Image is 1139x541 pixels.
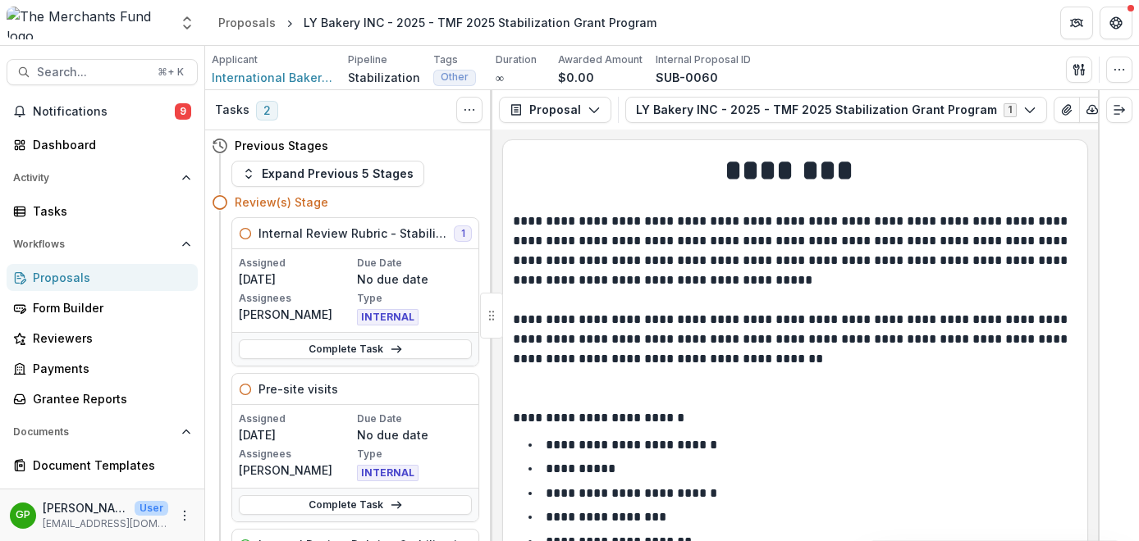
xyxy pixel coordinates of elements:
[496,69,504,86] p: ∞
[239,291,354,306] p: Assignees
[239,306,354,323] p: [PERSON_NAME]
[7,325,198,352] a: Reviewers
[135,501,168,516] p: User
[7,452,198,479] a: Document Templates
[239,411,354,426] p: Assigned
[231,161,424,187] button: Expand Previous 5 Stages
[235,193,328,211] h4: Review(s) Stage
[43,499,128,516] p: [PERSON_NAME]
[496,52,537,67] p: Duration
[33,299,185,316] div: Form Builder
[33,457,185,474] div: Document Templates
[37,66,148,80] span: Search...
[558,52,643,67] p: Awarded Amount
[656,52,751,67] p: Internal Proposal ID
[33,360,185,377] div: Payments
[7,59,198,85] button: Search...
[43,516,168,531] p: [EMAIL_ADDRESS][DOMAIN_NAME]
[357,465,419,481] span: INTERNAL
[16,510,30,521] div: George Pitsakis
[13,172,175,184] span: Activity
[235,137,328,154] h4: Previous Stages
[433,52,458,67] p: Tags
[33,202,185,220] div: Tasks
[33,269,185,286] div: Proposals
[175,506,194,525] button: More
[7,231,198,257] button: Open Workflows
[7,98,198,125] button: Notifications9
[558,69,594,86] p: $0.00
[175,103,191,120] span: 9
[304,14,656,31] div: LY Bakery INC - 2025 - TMF 2025 Stabilization Grant Program
[7,131,198,158] a: Dashboard
[456,97,483,123] button: Toggle View Cancelled Tasks
[348,69,420,86] p: Stabilization
[7,198,198,225] a: Tasks
[7,165,198,191] button: Open Activity
[1060,7,1093,39] button: Partners
[239,339,472,359] a: Complete Task
[7,294,198,321] a: Form Builder
[258,225,447,242] h5: Internal Review Rubric - Stabilization
[239,426,354,443] p: [DATE]
[7,485,198,511] button: Open Contacts
[357,411,472,426] p: Due Date
[256,101,278,120] span: 2
[357,447,472,461] p: Type
[239,256,354,270] p: Assigned
[348,52,387,67] p: Pipeline
[239,495,472,515] a: Complete Task
[1054,97,1080,123] button: View Attached Files
[33,330,185,347] div: Reviewers
[176,7,199,39] button: Open entity switcher
[33,136,185,153] div: Dashboard
[239,461,354,479] p: [PERSON_NAME]
[7,264,198,291] a: Proposals
[13,239,175,250] span: Workflows
[1106,97,1132,123] button: Expand right
[7,385,198,412] a: Grantee Reports
[212,11,282,34] a: Proposals
[625,97,1047,123] button: LY Bakery INC - 2025 - TMF 2025 Stabilization Grant Program1
[154,63,187,81] div: ⌘ + K
[239,270,354,288] p: [DATE]
[357,309,419,325] span: INTERNAL
[33,105,175,119] span: Notifications
[499,97,611,123] button: Proposal
[441,71,469,83] span: Other
[215,103,249,117] h3: Tasks
[258,380,338,398] h5: Pre-site visits
[7,7,169,39] img: The Merchants Fund logo
[357,426,472,443] p: No due date
[357,291,472,306] p: Type
[7,355,198,382] a: Payments
[1100,7,1132,39] button: Get Help
[454,225,472,242] span: 1
[212,52,258,67] p: Applicant
[218,14,276,31] div: Proposals
[212,11,663,34] nav: breadcrumb
[357,256,472,270] p: Due Date
[239,447,354,461] p: Assignees
[656,69,718,86] p: SUB-0060
[13,426,175,438] span: Documents
[7,419,198,445] button: Open Documents
[33,390,185,407] div: Grantee Reports
[212,69,335,86] a: International Bakery Inc
[357,270,472,288] p: No due date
